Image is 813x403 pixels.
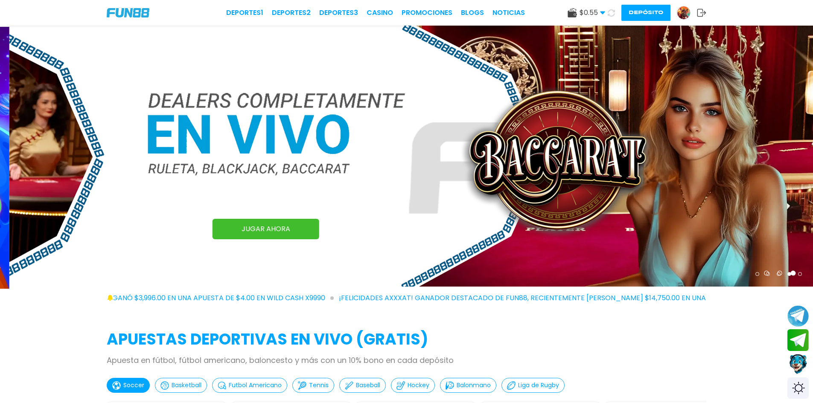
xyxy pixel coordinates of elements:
[461,8,484,18] a: BLOGS
[440,378,496,393] button: Balonmano
[107,378,150,393] button: Soccer
[107,354,706,366] p: Apuesta en fútbol, fútbol americano, baloncesto y más con un 10% bono en cada depósito
[229,381,282,390] p: Futbol Americano
[492,8,525,18] a: NOTICIAS
[212,378,287,393] button: Futbol Americano
[172,381,201,390] p: Basketball
[292,378,334,393] button: Tennis
[402,8,452,18] a: Promociones
[677,6,697,20] a: Avatar
[213,219,319,239] a: JUGAR AHORA
[408,381,429,390] p: Hockey
[226,8,263,18] a: Deportes1
[107,328,706,351] h2: APUESTAS DEPORTIVAS EN VIVO (gratis)
[787,329,809,351] button: Join telegram
[367,8,393,18] a: CASINO
[319,8,358,18] a: Deportes3
[787,353,809,375] button: Contact customer service
[621,5,670,21] button: Depósito
[457,381,491,390] p: Balonmano
[155,378,207,393] button: Basketball
[272,8,311,18] a: Deportes2
[501,378,565,393] button: Liga de Rugby
[107,8,149,17] img: Company Logo
[518,381,559,390] p: Liga de Rugby
[580,8,605,18] span: $ 0.55
[787,377,809,399] div: Switch theme
[309,381,329,390] p: Tennis
[339,378,386,393] button: Baseball
[356,381,380,390] p: Baseball
[391,378,435,393] button: Hockey
[123,381,144,390] p: Soccer
[787,305,809,327] button: Join telegram channel
[677,6,690,19] img: Avatar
